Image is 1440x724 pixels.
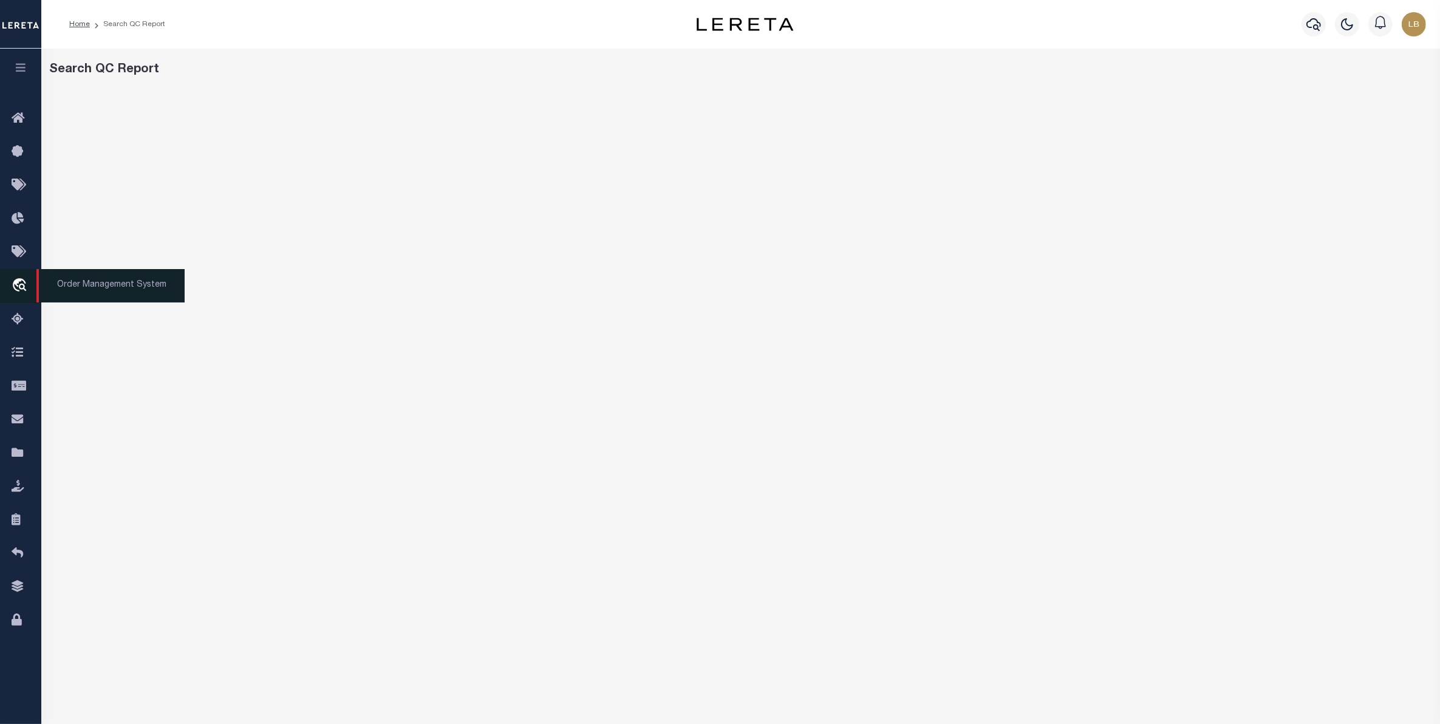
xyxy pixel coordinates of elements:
li: Search QC Report [90,19,165,30]
a: Home [69,21,90,28]
span: Order Management System [36,269,185,302]
i: travel_explore [12,278,31,294]
img: logo-dark.svg [697,18,794,31]
div: Search QC Report [50,61,1432,79]
img: svg+xml;base64,PHN2ZyB4bWxucz0iaHR0cDovL3d3dy53My5vcmcvMjAwMC9zdmciIHBvaW50ZXItZXZlbnRzPSJub25lIi... [1402,12,1426,36]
